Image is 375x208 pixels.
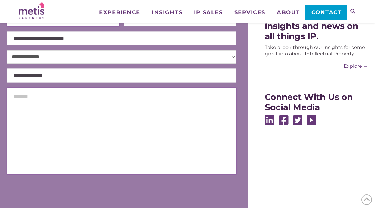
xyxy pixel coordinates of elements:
[307,115,316,125] img: Youtube
[19,2,44,19] img: Metis Partners
[311,10,342,15] span: Contact
[293,115,302,125] img: Twitter
[152,10,182,15] span: Insights
[265,11,368,41] div: Explore our site for insights and news on all things IP.
[265,63,368,69] a: Explore →
[279,115,289,125] img: Facebook
[194,10,223,15] span: IP Sales
[7,179,98,203] iframe: reCAPTCHA
[234,10,265,15] span: Services
[265,44,368,57] div: Take a look through our insights for some great info about Intellectual Property.
[265,92,368,112] div: Connect With Us on Social Media
[265,115,274,125] img: Linkedin
[277,10,300,15] span: About
[99,10,140,15] span: Experience
[361,194,372,205] span: Back to Top
[305,5,347,20] a: Contact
